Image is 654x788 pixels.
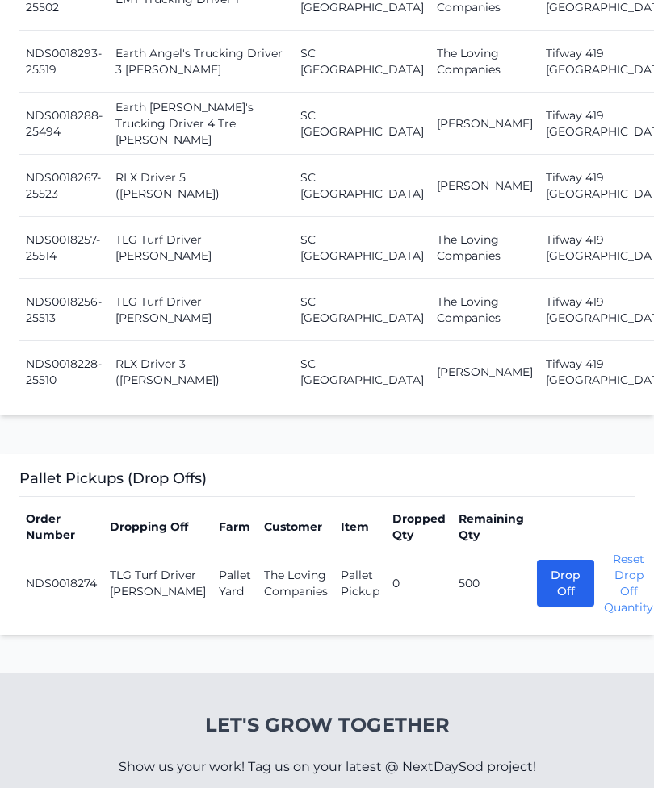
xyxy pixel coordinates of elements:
td: Earth Angel's Trucking Driver 3 [PERSON_NAME] [109,31,294,94]
th: Customer [258,511,334,545]
td: SC [GEOGRAPHIC_DATA] [294,31,430,94]
td: RLX Driver 5 ([PERSON_NAME]) [109,156,294,218]
td: Pallet Yard [212,545,258,623]
td: TLG Turf Driver [PERSON_NAME] [109,218,294,280]
th: Dropped Qty [386,511,452,545]
td: NDS0018293-25519 [19,31,109,94]
td: NDS0018257-25514 [19,218,109,280]
td: 500 [452,545,530,623]
td: 0 [386,545,452,623]
button: Drop Off [537,561,594,607]
th: Item [334,511,386,545]
td: NDS0018228-25510 [19,342,109,404]
td: TLG Turf Driver [PERSON_NAME] [103,545,212,623]
td: RLX Driver 3 ([PERSON_NAME]) [109,342,294,404]
td: Pallet Pickup [334,545,386,623]
th: Remaining Qty [452,511,530,545]
td: SC [GEOGRAPHIC_DATA] [294,94,430,156]
th: Order Number [19,511,103,545]
td: SC [GEOGRAPHIC_DATA] [294,280,430,342]
td: NDS0018274 [19,545,103,623]
td: SC [GEOGRAPHIC_DATA] [294,342,430,404]
td: Earth [PERSON_NAME]'s Trucking Driver 4 Tre' [PERSON_NAME] [109,94,294,156]
td: The Loving Companies [258,545,334,623]
h4: Let's Grow Together [119,713,536,739]
td: TLG Turf Driver [PERSON_NAME] [109,280,294,342]
th: Farm [212,511,258,545]
td: The Loving Companies [430,31,539,94]
td: NDS0018267-25523 [19,156,109,218]
td: NDS0018256-25513 [19,280,109,342]
td: The Loving Companies [430,280,539,342]
th: Dropping Off [103,511,212,545]
h3: Pallet Pickups (Drop Offs) [19,468,635,498]
td: SC [GEOGRAPHIC_DATA] [294,218,430,280]
td: [PERSON_NAME] [430,342,539,404]
button: Reset Drop Off Quantity [604,552,653,616]
td: SC [GEOGRAPHIC_DATA] [294,156,430,218]
td: NDS0018288-25494 [19,94,109,156]
td: [PERSON_NAME] [430,156,539,218]
td: The Loving Companies [430,218,539,280]
td: [PERSON_NAME] [430,94,539,156]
